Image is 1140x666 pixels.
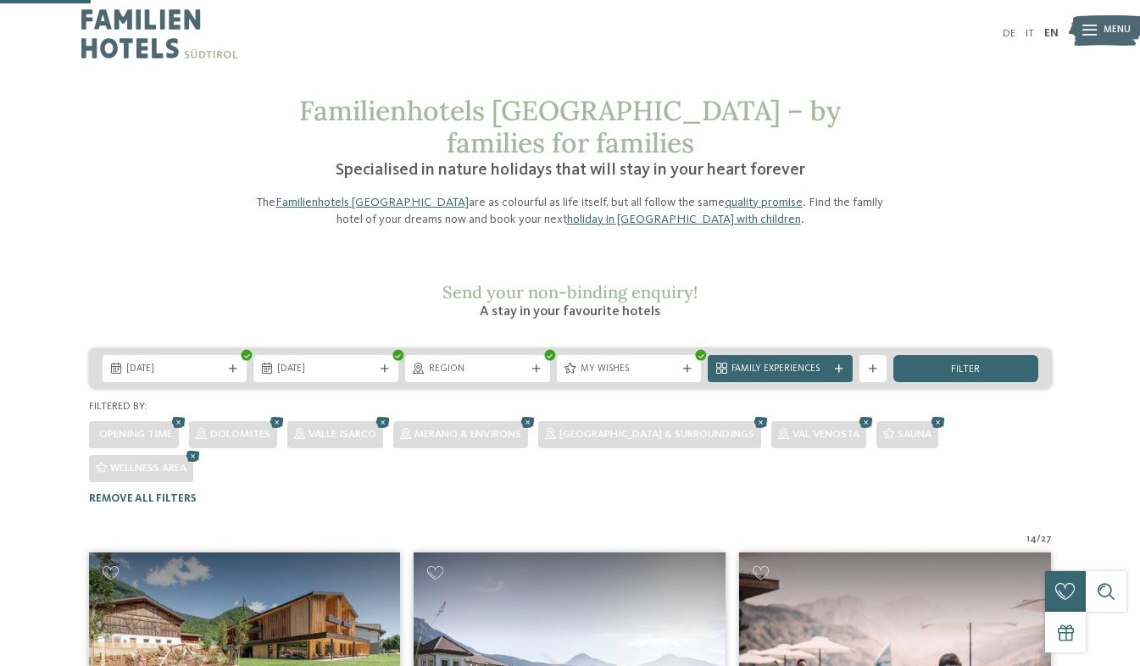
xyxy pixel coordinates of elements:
[89,401,147,412] span: Filtered by:
[1041,533,1052,547] span: 27
[1037,533,1041,547] span: /
[210,429,270,440] span: Dolomites
[731,363,829,376] span: Family Experiences
[309,429,376,440] span: Valle Isarco
[110,463,186,474] span: Wellness area
[567,214,801,225] a: holiday in [GEOGRAPHIC_DATA] with children
[559,429,754,440] span: [GEOGRAPHIC_DATA] & surroundings
[1104,24,1131,37] span: Menu
[429,363,526,376] span: Region
[1003,28,1015,39] a: DE
[442,281,698,302] span: Send your non-binding enquiry!
[414,429,521,440] span: Merano & Environs
[277,363,375,376] span: [DATE]
[1026,28,1034,39] a: IT
[480,305,660,319] span: A stay in your favourite hotels
[1044,28,1059,39] a: EN
[126,363,224,376] span: [DATE]
[248,194,893,228] p: The are as colourful as life itself, but all follow the same . Find the family hotel of your drea...
[275,197,469,208] a: Familienhotels [GEOGRAPHIC_DATA]
[951,364,980,375] span: filter
[581,363,678,376] span: My wishes
[99,429,172,440] span: Opening time
[299,93,841,160] span: Familienhotels [GEOGRAPHIC_DATA] – by families for families
[792,429,859,440] span: Val Venosta
[336,162,805,179] span: Specialised in nature holidays that will stay in your heart forever
[89,493,196,504] span: Remove all filters
[898,429,931,440] span: Sauna
[1026,533,1037,547] span: 14
[725,197,803,208] a: quality promise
